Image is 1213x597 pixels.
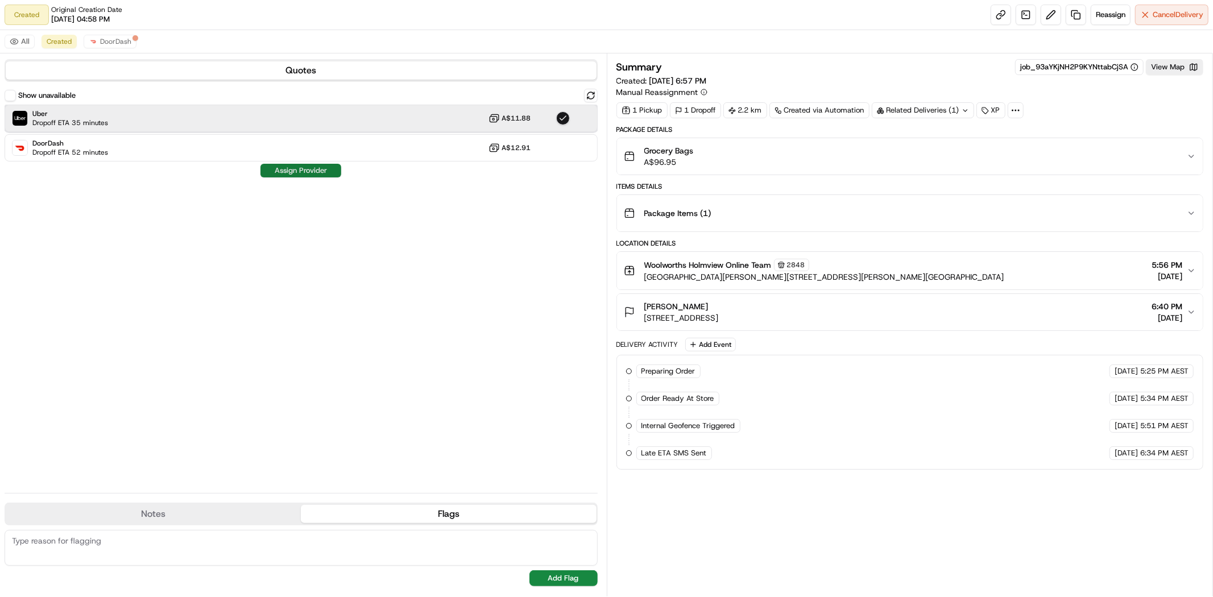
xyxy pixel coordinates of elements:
span: 5:56 PM [1152,259,1182,271]
span: Package Items ( 1 ) [644,208,711,219]
img: Uber [13,111,27,126]
span: [DATE] [1152,312,1182,324]
span: [STREET_ADDRESS] [644,312,719,324]
span: [DATE] 04:58 PM [51,14,110,24]
span: [DATE] [1115,393,1138,404]
span: 6:34 PM AEST [1140,448,1189,458]
span: A$96.95 [644,156,694,168]
button: DoorDash [84,35,136,48]
div: Package Details [616,125,1204,134]
span: [GEOGRAPHIC_DATA][PERSON_NAME][STREET_ADDRESS][PERSON_NAME][GEOGRAPHIC_DATA] [644,271,1004,283]
button: Manual Reassignment [616,86,707,98]
span: Manual Reassignment [616,86,698,98]
span: Created: [616,75,707,86]
div: 2.2 km [723,102,767,118]
button: Assign Provider [260,164,341,177]
label: Show unavailable [18,90,76,101]
span: 5:25 PM AEST [1140,366,1189,376]
span: Original Creation Date [51,5,122,14]
img: DoorDash [13,140,27,155]
button: Notes [6,505,301,523]
span: Late ETA SMS Sent [641,448,707,458]
div: Related Deliveries (1) [872,102,974,118]
span: Dropoff ETA 52 minutes [32,148,108,157]
button: Flags [301,505,596,523]
span: [DATE] 6:57 PM [649,76,707,86]
div: 1 Pickup [616,102,668,118]
span: [DATE] [1115,421,1138,431]
button: Add Flag [529,570,598,586]
button: View Map [1146,59,1203,75]
span: Preparing Order [641,366,695,376]
span: 5:34 PM AEST [1140,393,1189,404]
span: Dropoff ETA 35 minutes [32,118,108,127]
div: XP [976,102,1005,118]
button: Add Event [685,338,736,351]
span: Woolworths Holmview Online Team [644,259,772,271]
button: CancelDelivery [1135,5,1208,25]
span: Cancel Delivery [1153,10,1203,20]
button: Reassign [1091,5,1131,25]
h3: Summary [616,62,663,72]
button: Woolworths Holmview Online Team2848[GEOGRAPHIC_DATA][PERSON_NAME][STREET_ADDRESS][PERSON_NAME][GE... [617,252,1203,289]
span: DoorDash [32,139,108,148]
span: DoorDash [100,37,131,46]
button: Package Items (1) [617,195,1203,231]
span: A$11.88 [502,114,531,123]
div: Delivery Activity [616,340,678,349]
button: A$11.88 [488,113,531,124]
span: [DATE] [1152,271,1182,282]
span: [PERSON_NAME] [644,301,709,312]
span: [DATE] [1115,448,1138,458]
img: doordash_logo_v2.png [89,37,98,46]
span: Internal Geofence Triggered [641,421,735,431]
span: [DATE] [1115,366,1138,376]
span: 2848 [787,260,805,270]
span: 5:51 PM AEST [1140,421,1189,431]
div: Location Details [616,239,1204,248]
span: Created [47,37,72,46]
button: All [5,35,35,48]
div: 1 Dropoff [670,102,721,118]
span: Reassign [1096,10,1125,20]
span: Order Ready At Store [641,393,714,404]
span: Uber [32,109,108,118]
div: Items Details [616,182,1204,191]
a: Created via Automation [769,102,870,118]
button: Grocery BagsA$96.95 [617,138,1203,175]
span: 6:40 PM [1152,301,1182,312]
span: Grocery Bags [644,145,694,156]
button: [PERSON_NAME][STREET_ADDRESS]6:40 PM[DATE] [617,294,1203,330]
span: A$12.91 [502,143,531,152]
button: Created [42,35,77,48]
button: Quotes [6,61,597,80]
button: job_93aYKjNH2P9KYNttabCjSA [1020,62,1139,72]
button: A$12.91 [488,142,531,154]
